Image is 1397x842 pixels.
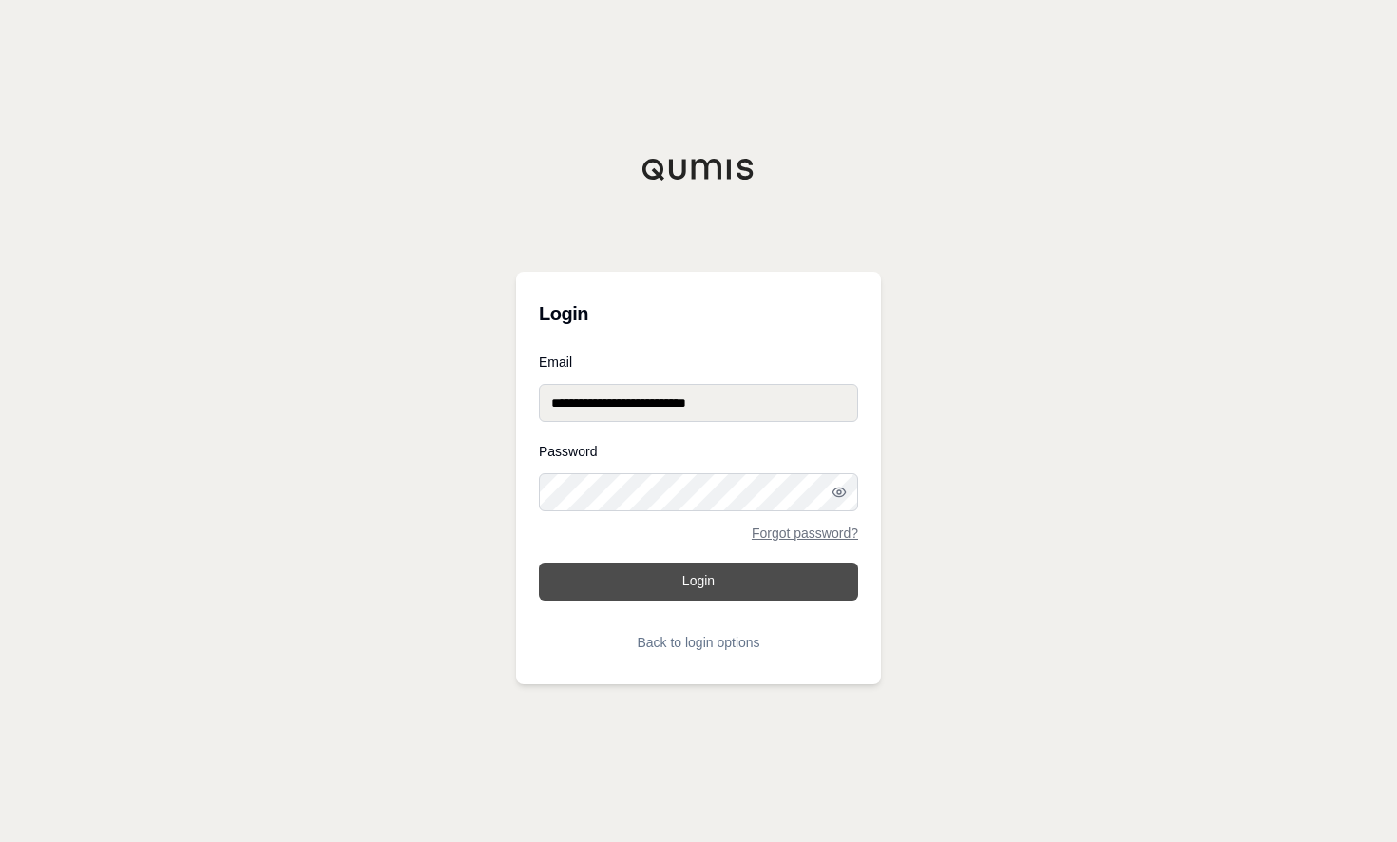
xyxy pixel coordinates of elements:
button: Back to login options [539,623,858,661]
label: Email [539,355,858,369]
a: Forgot password? [752,526,858,540]
label: Password [539,445,858,458]
h3: Login [539,295,858,333]
img: Qumis [641,158,756,181]
button: Login [539,563,858,601]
